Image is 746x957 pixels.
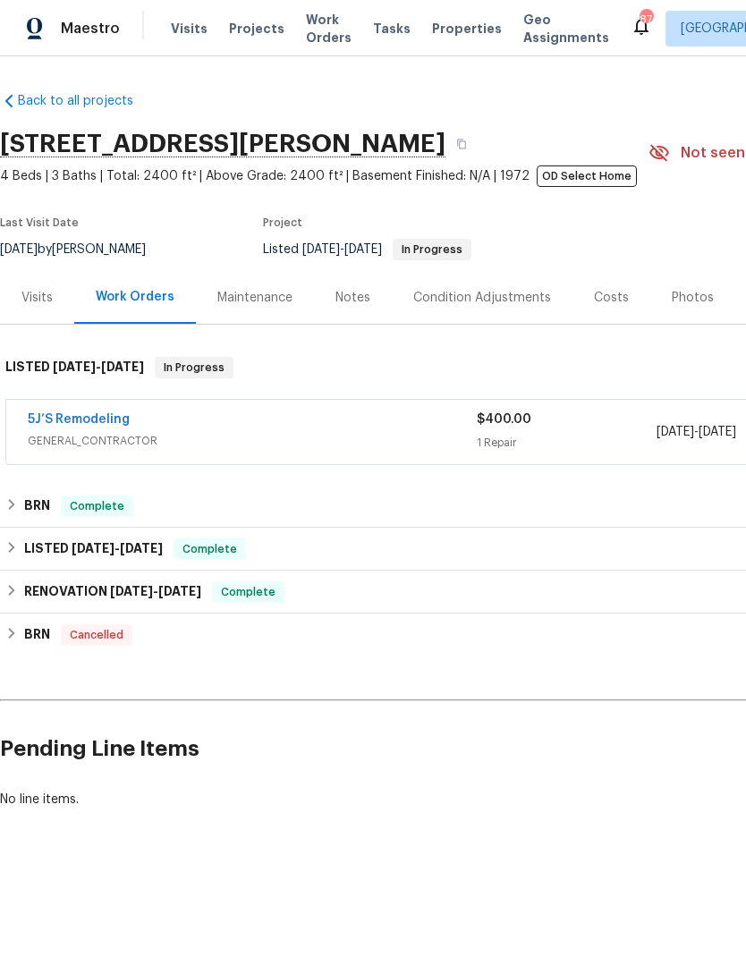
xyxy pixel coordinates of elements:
[28,432,477,450] span: GENERAL_CONTRACTOR
[21,289,53,307] div: Visits
[120,542,163,555] span: [DATE]
[72,542,114,555] span: [DATE]
[53,360,144,373] span: -
[5,357,144,378] h6: LISTED
[96,288,174,306] div: Work Orders
[594,289,629,307] div: Costs
[699,426,736,438] span: [DATE]
[640,11,652,29] div: 87
[344,243,382,256] span: [DATE]
[394,244,470,255] span: In Progress
[158,585,201,597] span: [DATE]
[61,20,120,38] span: Maestro
[229,20,284,38] span: Projects
[445,128,478,160] button: Copy Address
[72,542,163,555] span: -
[413,289,551,307] div: Condition Adjustments
[175,540,244,558] span: Complete
[432,20,502,38] span: Properties
[306,11,352,47] span: Work Orders
[263,243,471,256] span: Listed
[157,359,232,377] span: In Progress
[63,626,131,644] span: Cancelled
[24,538,163,560] h6: LISTED
[217,289,292,307] div: Maintenance
[24,495,50,517] h6: BRN
[24,624,50,646] h6: BRN
[110,585,201,597] span: -
[672,289,714,307] div: Photos
[477,413,531,426] span: $400.00
[28,413,130,426] a: 5J’S Remodeling
[477,434,657,452] div: 1 Repair
[657,426,694,438] span: [DATE]
[171,20,208,38] span: Visits
[373,22,411,35] span: Tasks
[335,289,370,307] div: Notes
[263,217,302,228] span: Project
[110,585,153,597] span: [DATE]
[63,497,131,515] span: Complete
[537,165,637,187] span: OD Select Home
[523,11,609,47] span: Geo Assignments
[302,243,382,256] span: -
[101,360,144,373] span: [DATE]
[302,243,340,256] span: [DATE]
[24,581,201,603] h6: RENOVATION
[214,583,283,601] span: Complete
[657,423,736,441] span: -
[53,360,96,373] span: [DATE]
